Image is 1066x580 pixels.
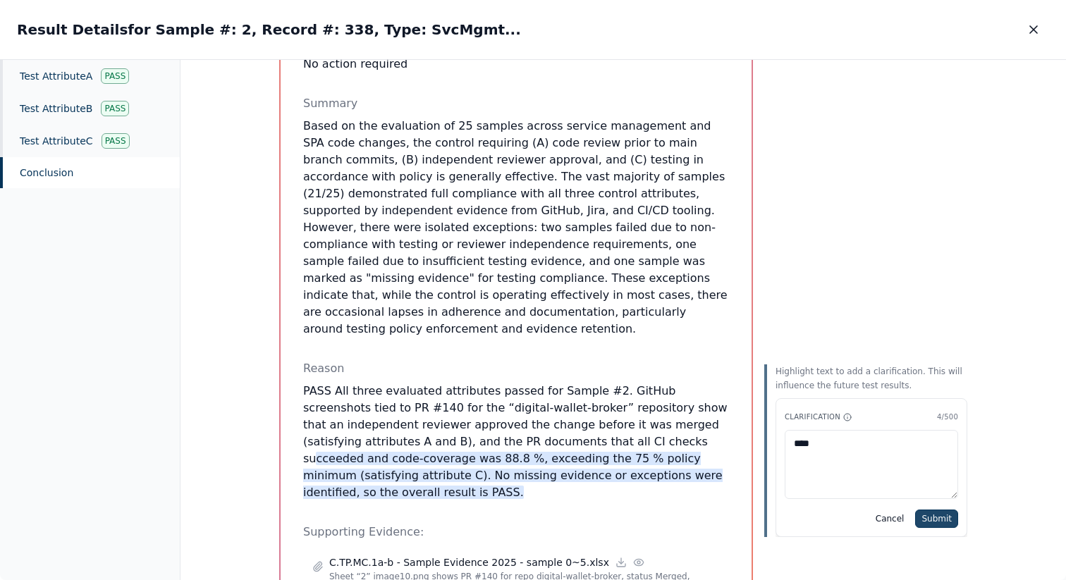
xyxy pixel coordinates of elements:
[329,555,609,569] p: C.TP.MC.1a-b - Sample Evidence 2025 - sample 0~5.xlsx
[870,510,910,528] button: Cancel
[102,133,130,149] div: Pass
[303,452,723,499] span: cceeded and code-coverage was 88.8 %, exceeding the 75 % policy minimum (satisfying attribute C)....
[615,556,627,569] a: Download file
[303,360,729,377] p: Reason
[303,95,729,112] p: Summary
[101,68,129,84] div: Pass
[303,118,729,338] p: Based on the evaluation of 25 samples across service management and SPA code changes, the control...
[303,383,729,501] p: PASS All three evaluated attributes passed for Sample #2. GitHub screenshots tied to PR #140 for ...
[937,413,958,421] span: 4 /500
[303,524,729,541] p: Supporting Evidence:
[785,411,840,424] span: Clarification
[17,20,521,39] h2: Result Details for Sample #: 2, Record #: 338, Type: SvcMgmt...
[776,364,967,393] p: Highlight text to add a clarification. This will influence the future test results.
[915,510,958,528] button: Submit
[303,56,729,73] div: No action required
[101,101,129,116] div: Pass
